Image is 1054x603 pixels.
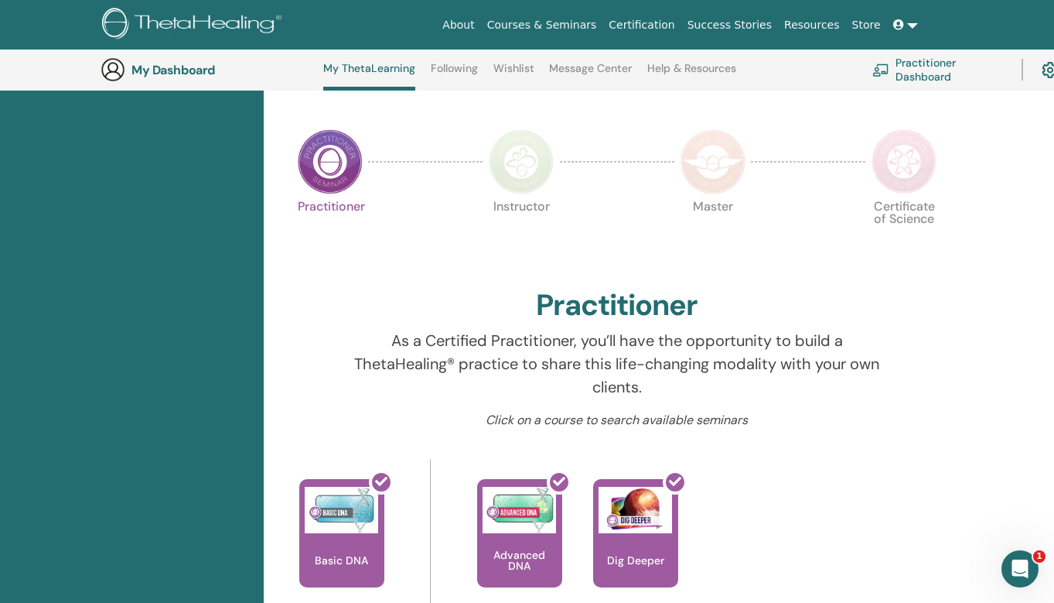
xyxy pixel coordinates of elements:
[846,11,887,39] a: Store
[872,63,889,76] img: chalkboard-teacher.svg
[681,11,778,39] a: Success Stories
[778,11,846,39] a: Resources
[481,11,603,39] a: Courses & Seminars
[549,62,632,87] a: Message Center
[102,8,287,43] img: logo.png
[1001,550,1039,588] iframe: Intercom live chat
[305,487,378,533] img: Basic DNA
[599,487,672,533] img: Dig Deeper
[101,57,125,82] img: generic-user-icon.jpg
[647,62,736,87] a: Help & Resources
[431,62,478,87] a: Following
[602,11,680,39] a: Certification
[680,200,745,266] p: Master
[347,329,886,399] p: As a Certified Practitioner, you’ll have the opportunity to build a ThetaHealing® practice to sha...
[323,62,415,91] a: My ThetaLearning
[436,11,480,39] a: About
[489,129,554,194] img: Instructor
[131,63,286,77] h3: My Dashboard
[1033,550,1045,563] span: 1
[872,200,936,266] p: Certificate of Science
[872,53,1003,87] a: Practitioner Dashboard
[483,487,556,533] img: Advanced DNA
[601,555,670,566] p: Dig Deeper
[536,288,698,324] h2: Practitioner
[347,411,886,430] p: Click on a course to search available seminars
[489,200,554,266] p: Instructor
[493,62,534,87] a: Wishlist
[298,200,363,266] p: Practitioner
[680,129,745,194] img: Master
[477,550,562,571] p: Advanced DNA
[298,129,363,194] img: Practitioner
[872,129,936,194] img: Certificate of Science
